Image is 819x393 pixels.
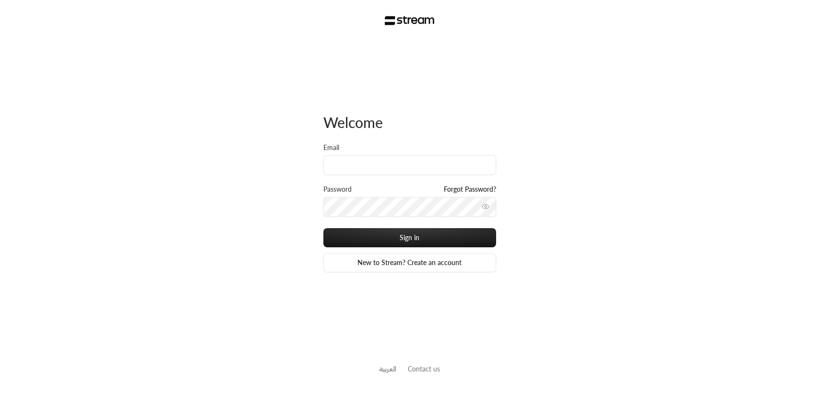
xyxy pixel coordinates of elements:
label: Email [323,143,339,152]
button: Sign in [323,228,496,247]
label: Password [323,185,352,194]
img: Stream Logo [385,16,434,25]
button: Contact us [408,364,440,374]
a: Forgot Password? [444,185,496,194]
button: toggle password visibility [478,199,493,214]
a: العربية [379,360,396,378]
a: Contact us [408,365,440,373]
a: New to Stream? Create an account [323,253,496,272]
span: Welcome [323,114,383,131]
